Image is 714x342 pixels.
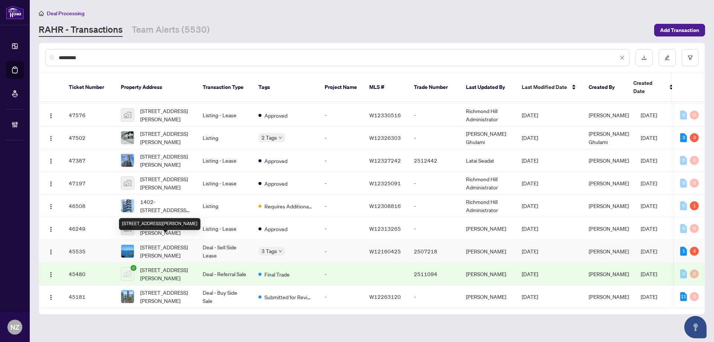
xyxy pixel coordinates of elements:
[319,217,363,240] td: -
[684,316,707,338] button: Open asap
[641,55,647,60] span: download
[408,240,460,263] td: 2507218
[63,73,115,102] th: Ticket Number
[48,158,54,164] img: Logo
[48,135,54,141] img: Logo
[460,127,516,149] td: [PERSON_NAME] Ghulami
[690,247,699,256] div: 4
[690,292,699,301] div: 0
[261,247,277,255] span: 3 Tags
[63,217,115,240] td: 46249
[408,149,460,172] td: 2512442
[460,195,516,217] td: Richmond Hill Administrator
[680,133,687,142] div: 3
[522,134,538,141] span: [DATE]
[264,157,287,165] span: Approved
[369,293,401,300] span: W12263120
[680,111,687,119] div: 0
[261,133,277,142] span: 2 Tags
[45,200,57,212] button: Logo
[665,55,670,60] span: edit
[680,201,687,210] div: 0
[460,263,516,285] td: [PERSON_NAME]
[641,271,657,277] span: [DATE]
[197,285,253,308] td: Deal - Buy Side Sale
[197,73,253,102] th: Transaction Type
[408,217,460,240] td: -
[121,131,134,144] img: thumbnail-img
[121,268,134,280] img: thumbnail-img
[264,225,287,233] span: Approved
[363,73,408,102] th: MLS #
[522,83,567,91] span: Last Modified Date
[460,172,516,195] td: Richmond Hill Administrator
[197,217,253,240] td: Listing - Lease
[680,247,687,256] div: 1
[63,104,115,127] td: 47576
[641,112,657,118] span: [DATE]
[197,263,253,285] td: Deal - Referral Sale
[690,111,699,119] div: 0
[47,10,84,17] span: Deal Processing
[319,240,363,263] td: -
[264,111,287,119] span: Approved
[119,218,200,230] div: [STREET_ADDRESS][PERSON_NAME]
[121,199,134,212] img: thumbnail-img
[660,24,699,36] span: Add Transaction
[140,152,191,169] span: [STREET_ADDRESS][PERSON_NAME]
[264,179,287,188] span: Approved
[641,248,657,255] span: [DATE]
[319,73,363,102] th: Project Name
[690,156,699,165] div: 0
[522,202,538,209] span: [DATE]
[39,11,44,16] span: home
[460,285,516,308] td: [PERSON_NAME]
[197,104,253,127] td: Listing - Lease
[10,322,19,332] span: NZ
[6,6,24,19] img: logo
[264,202,313,210] span: Requires Additional Docs
[140,107,191,123] span: [STREET_ADDRESS][PERSON_NAME]
[369,180,401,186] span: W12325091
[121,245,134,258] img: thumbnail-img
[589,202,629,209] span: [PERSON_NAME]
[589,248,629,255] span: [PERSON_NAME]
[197,172,253,195] td: Listing - Lease
[279,136,282,140] span: down
[369,225,401,232] span: W12313265
[319,263,363,285] td: -
[408,104,460,127] td: -
[63,285,115,308] td: 45181
[319,172,363,195] td: -
[680,179,687,188] div: 0
[522,225,538,232] span: [DATE]
[140,266,191,282] span: [STREET_ADDRESS][PERSON_NAME]
[319,149,363,172] td: -
[460,104,516,127] td: Richmond Hill Administrator
[641,180,657,186] span: [DATE]
[408,172,460,195] td: -
[680,292,687,301] div: 11
[45,132,57,144] button: Logo
[45,154,57,166] button: Logo
[589,225,629,232] span: [PERSON_NAME]
[253,73,319,102] th: Tags
[319,195,363,217] td: -
[63,195,115,217] td: 46508
[48,113,54,119] img: Logo
[522,271,538,277] span: [DATE]
[63,172,115,195] td: 47197
[627,73,679,102] th: Created Date
[589,271,629,277] span: [PERSON_NAME]
[516,73,583,102] th: Last Modified Date
[460,73,516,102] th: Last Updated By
[132,23,210,37] a: Team Alerts (5530)
[522,293,538,300] span: [DATE]
[121,109,134,121] img: thumbnail-img
[48,204,54,210] img: Logo
[369,134,401,141] span: W12326303
[369,157,401,164] span: W12327242
[48,249,54,255] img: Logo
[45,291,57,303] button: Logo
[688,55,693,60] span: filter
